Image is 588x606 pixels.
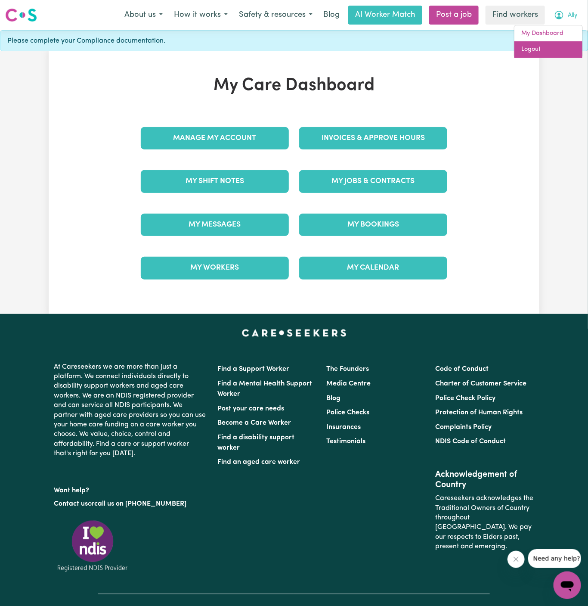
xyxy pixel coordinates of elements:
a: Invoices & Approve Hours [299,127,447,149]
a: My Jobs & Contracts [299,170,447,193]
a: Find a Support Worker [217,366,289,373]
span: Ally [568,11,577,20]
a: My Shift Notes [141,170,289,193]
a: My Bookings [299,214,447,236]
button: About us [119,6,168,24]
iframe: Message from company [528,549,581,568]
a: Blog [318,6,345,25]
a: Protection of Human Rights [436,409,523,416]
p: At Careseekers we are more than just a platform. We connect individuals directly to disability su... [54,359,207,462]
a: Police Checks [326,409,369,416]
a: My Calendar [299,257,447,279]
a: Become a Care Worker [217,420,291,426]
h2: Acknowledgement of Country [436,469,534,490]
button: My Account [548,6,583,24]
img: Careseekers logo [5,7,37,23]
a: AI Worker Match [348,6,422,25]
p: Want help? [54,482,207,495]
a: NDIS Code of Conduct [436,438,506,445]
a: call us on [PHONE_NUMBER] [94,500,186,507]
a: Careseekers logo [5,5,37,25]
a: Code of Conduct [436,366,489,373]
a: Find an aged care worker [217,459,300,466]
a: My Dashboard [514,25,582,42]
a: Post a job [429,6,479,25]
img: Registered NDIS provider [54,519,131,573]
a: Blog [326,395,340,402]
a: Careseekers home page [242,329,347,336]
span: Please complete your Compliance documentation. [7,36,165,46]
p: or [54,496,207,512]
a: Contact us [54,500,88,507]
a: The Founders [326,366,369,373]
h1: My Care Dashboard [136,75,452,96]
a: Find workers [486,6,545,25]
a: Police Check Policy [436,395,496,402]
a: Testimonials [326,438,365,445]
a: Manage My Account [141,127,289,149]
a: Logout [514,41,582,58]
a: Post your care needs [217,405,284,412]
button: How it works [168,6,233,24]
iframe: Button to launch messaging window [554,572,581,599]
iframe: Close message [508,551,525,568]
a: Complaints Policy [436,424,492,431]
p: Careseekers acknowledges the Traditional Owners of Country throughout [GEOGRAPHIC_DATA]. We pay o... [436,490,534,555]
a: Find a Mental Health Support Worker [217,380,312,398]
a: Charter of Customer Service [436,380,527,387]
a: Media Centre [326,380,371,387]
a: Find a disability support worker [217,434,294,451]
a: My Messages [141,214,289,236]
button: Safety & resources [233,6,318,24]
a: My Workers [141,257,289,279]
a: Insurances [326,424,361,431]
div: My Account [514,25,583,58]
